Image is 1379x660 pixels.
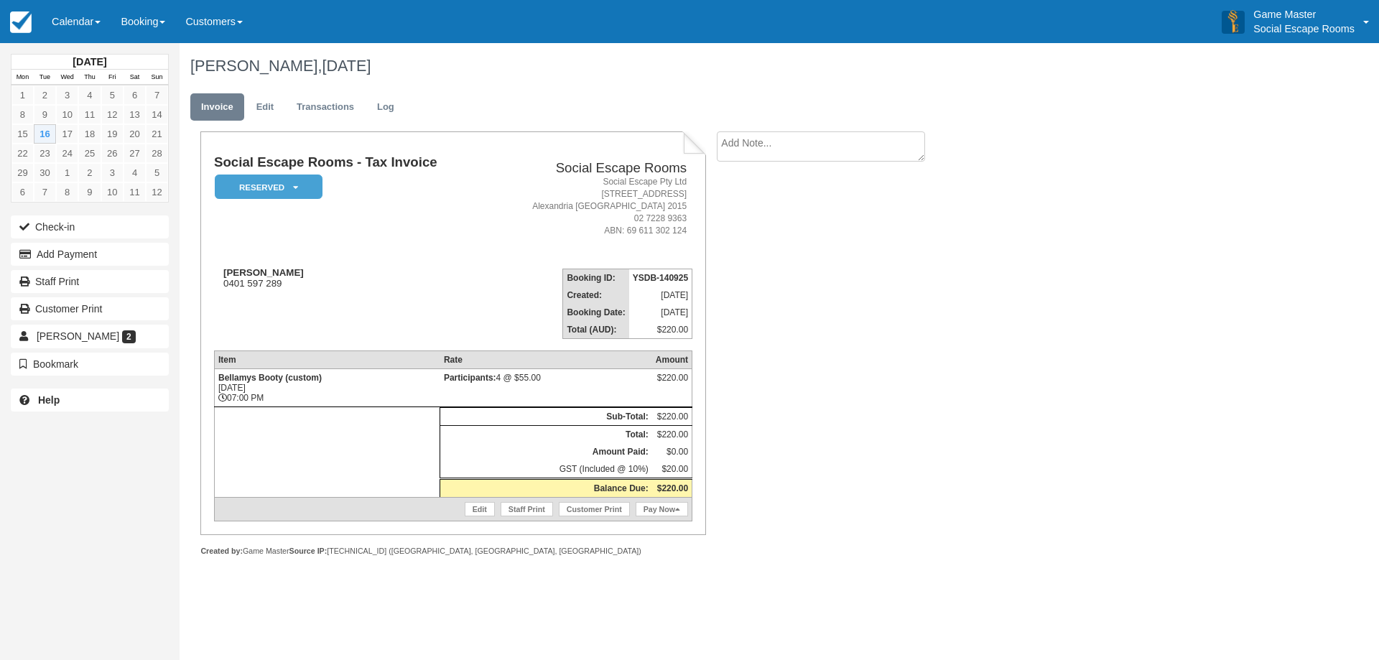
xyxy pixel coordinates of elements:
a: 10 [101,182,124,202]
td: [DATE] 07:00 PM [214,369,440,407]
th: Booking Date: [563,304,629,321]
p: Social Escape Rooms [1253,22,1355,36]
th: Amount Paid: [440,443,652,460]
a: 28 [146,144,168,163]
td: $220.00 [629,321,692,339]
a: 27 [124,144,146,163]
a: 9 [34,105,56,124]
a: Staff Print [11,270,169,293]
a: 12 [146,182,168,202]
a: Edit [465,502,495,516]
a: 26 [101,144,124,163]
th: Thu [78,70,101,85]
a: 3 [56,85,78,105]
div: $220.00 [656,373,688,394]
a: 14 [146,105,168,124]
a: 8 [56,182,78,202]
a: 6 [124,85,146,105]
th: Amount [652,351,692,369]
a: 8 [11,105,34,124]
a: 13 [124,105,146,124]
strong: Created by: [200,547,243,555]
strong: Participants [444,373,496,383]
img: A3 [1222,10,1245,33]
strong: Bellamys Booty (custom) [218,373,322,383]
th: Item [214,351,440,369]
th: Sat [124,70,146,85]
a: 20 [124,124,146,144]
a: 6 [11,182,34,202]
strong: [DATE] [73,56,106,68]
span: 2 [122,330,136,343]
b: Help [38,394,60,406]
h1: Social Escape Rooms - Tax Invoice [214,155,488,170]
a: 17 [56,124,78,144]
div: 0401 597 289 [214,267,488,289]
a: 22 [11,144,34,163]
td: $20.00 [652,460,692,479]
th: Fri [101,70,124,85]
th: Sun [146,70,168,85]
th: Wed [56,70,78,85]
th: Rate [440,351,652,369]
a: Log [366,93,405,121]
a: 7 [146,85,168,105]
a: 4 [78,85,101,105]
a: 24 [56,144,78,163]
a: 2 [34,85,56,105]
button: Add Payment [11,243,169,266]
td: GST (Included @ 10%) [440,460,652,479]
a: Customer Print [11,297,169,320]
a: 16 [34,124,56,144]
a: 10 [56,105,78,124]
a: 15 [11,124,34,144]
th: Total: [440,426,652,444]
a: Staff Print [501,502,553,516]
td: 4 @ $55.00 [440,369,652,407]
td: [DATE] [629,304,692,321]
strong: $220.00 [657,483,688,493]
td: $220.00 [652,408,692,426]
button: Check-in [11,215,169,238]
a: Pay Now [636,502,688,516]
a: 2 [78,163,101,182]
a: Edit [246,93,284,121]
button: Bookmark [11,353,169,376]
a: 18 [78,124,101,144]
a: 5 [101,85,124,105]
strong: YSDB-140925 [633,273,688,283]
a: 1 [56,163,78,182]
a: Reserved [214,174,317,200]
a: 25 [78,144,101,163]
a: 21 [146,124,168,144]
th: Sub-Total: [440,408,652,426]
a: 11 [78,105,101,124]
a: [PERSON_NAME] 2 [11,325,169,348]
address: Social Escape Pty Ltd [STREET_ADDRESS] Alexandria [GEOGRAPHIC_DATA] 2015 02 7228 9363 ABN: 69 611... [494,176,687,238]
a: 29 [11,163,34,182]
th: Created: [563,287,629,304]
span: [DATE] [322,57,371,75]
span: [PERSON_NAME] [37,330,119,342]
a: Help [11,389,169,412]
a: 23 [34,144,56,163]
h1: [PERSON_NAME], [190,57,1203,75]
strong: Source IP: [289,547,328,555]
a: 4 [124,163,146,182]
strong: [PERSON_NAME] [223,267,304,278]
a: 12 [101,105,124,124]
a: 7 [34,182,56,202]
th: Tue [34,70,56,85]
td: $0.00 [652,443,692,460]
a: Transactions [286,93,365,121]
img: checkfront-main-nav-mini-logo.png [10,11,32,33]
h2: Social Escape Rooms [494,161,687,176]
a: 1 [11,85,34,105]
th: Balance Due: [440,479,652,498]
em: Reserved [215,175,322,200]
a: 30 [34,163,56,182]
a: Customer Print [559,502,630,516]
a: 9 [78,182,101,202]
td: [DATE] [629,287,692,304]
a: 5 [146,163,168,182]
